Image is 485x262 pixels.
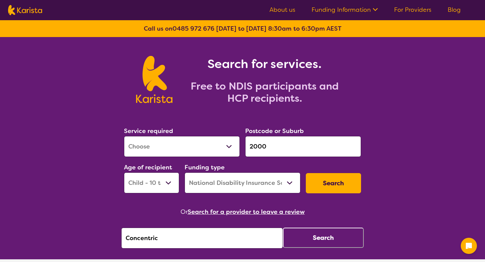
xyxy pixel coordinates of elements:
[181,207,188,217] span: Or
[124,127,173,135] label: Service required
[245,127,304,135] label: Postcode or Suburb
[172,25,215,33] a: 0485 972 676
[283,228,364,248] button: Search
[8,5,42,15] img: Karista logo
[144,25,342,33] b: Call us on [DATE] to [DATE] 8:30am to 6:30pm AEST
[394,6,431,14] a: For Providers
[181,80,349,104] h2: Free to NDIS participants and HCP recipients.
[181,56,349,72] h1: Search for services.
[185,163,225,171] label: Funding type
[136,56,172,103] img: Karista logo
[188,207,305,217] button: Search for a provider to leave a review
[121,228,283,249] input: Type provider name here
[124,163,172,171] label: Age of recipient
[306,173,361,193] button: Search
[448,6,461,14] a: Blog
[312,6,378,14] a: Funding Information
[269,6,295,14] a: About us
[245,136,361,157] input: Type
